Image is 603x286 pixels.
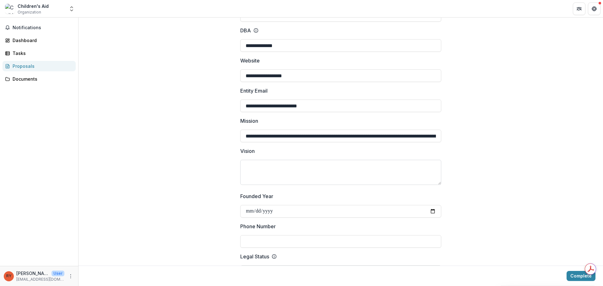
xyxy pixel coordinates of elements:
div: Tasks [13,50,71,57]
img: Children's Aid [5,4,15,14]
p: Website [240,57,260,64]
p: User [52,271,64,276]
p: Phone Number [240,223,276,230]
span: Notifications [13,25,73,30]
button: More [67,273,74,280]
div: Children's Aid [18,3,49,9]
a: Tasks [3,48,76,58]
a: Dashboard [3,35,76,46]
button: Partners [573,3,585,15]
a: Documents [3,74,76,84]
p: Vision [240,147,255,155]
p: Founded Year [240,192,273,200]
button: Open entity switcher [67,3,76,15]
p: DBA [240,27,251,34]
p: Entity Email [240,87,268,94]
div: Dashboard [13,37,71,44]
div: Documents [13,76,71,82]
div: Ryan Yoch [6,274,12,278]
a: Proposals [3,61,76,71]
p: [EMAIL_ADDRESS][DOMAIN_NAME] [16,277,64,282]
p: [PERSON_NAME] [16,270,49,277]
button: Complete [567,271,595,281]
p: Legal Status [240,253,269,260]
p: Mission [240,117,258,125]
button: Notifications [3,23,76,33]
div: Proposals [13,63,71,69]
span: Organization [18,9,41,15]
button: Get Help [588,3,600,15]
